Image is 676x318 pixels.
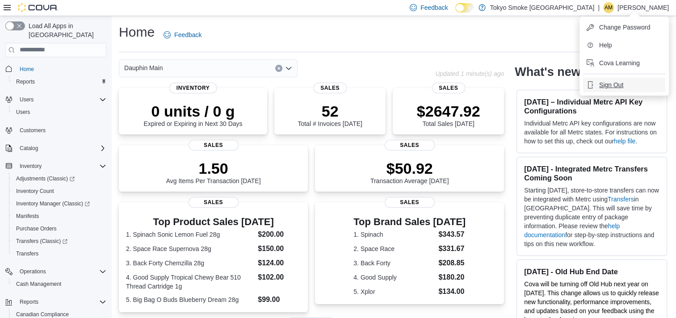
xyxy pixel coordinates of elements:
[18,3,58,12] img: Cova
[598,2,600,13] p: |
[126,259,254,268] dt: 3. Back Forty Chemzilla 28g
[169,83,217,93] span: Inventory
[16,311,69,318] span: Canadian Compliance
[13,279,106,289] span: Cash Management
[119,23,155,41] h1: Home
[9,222,110,235] button: Purchase Orders
[13,173,106,184] span: Adjustments (Classic)
[20,96,34,103] span: Users
[258,258,301,268] dd: $124.00
[583,20,665,34] button: Change Password
[16,143,42,154] button: Catalog
[298,102,362,120] p: 52
[16,297,42,307] button: Reports
[438,272,466,283] dd: $180.20
[9,185,110,197] button: Inventory Count
[385,197,435,208] span: Sales
[16,280,61,288] span: Cash Management
[20,127,46,134] span: Customers
[16,125,49,136] a: Customers
[16,175,75,182] span: Adjustments (Classic)
[583,78,665,92] button: Sign Out
[298,102,362,127] div: Total # Invoices [DATE]
[16,125,106,136] span: Customers
[16,188,54,195] span: Inventory Count
[258,229,301,240] dd: $200.00
[16,200,90,207] span: Inventory Manager (Classic)
[16,94,106,105] span: Users
[583,56,665,70] button: Cova Learning
[2,63,110,75] button: Home
[2,265,110,278] button: Operations
[124,63,163,73] span: Dauphin Main
[16,266,50,277] button: Operations
[438,258,466,268] dd: $208.85
[16,297,106,307] span: Reports
[370,159,449,177] p: $50.92
[126,273,254,291] dt: 4. Good Supply Tropical Chewy Bear 510 Thread Cartridge 1g
[16,161,106,172] span: Inventory
[16,250,38,257] span: Transfers
[126,295,254,304] dt: 5. Big Bag O Buds Blueberry Dream 28g
[285,65,292,72] button: Open list of options
[2,124,110,137] button: Customers
[420,3,448,12] span: Feedback
[524,164,659,182] h3: [DATE] - Integrated Metrc Transfers Coming Soon
[16,225,57,232] span: Purchase Orders
[16,109,30,116] span: Users
[599,80,623,89] span: Sign Out
[313,83,347,93] span: Sales
[13,211,106,222] span: Manifests
[16,213,39,220] span: Manifests
[126,217,301,227] h3: Top Product Sales [DATE]
[353,273,435,282] dt: 4. Good Supply
[13,223,60,234] a: Purchase Orders
[16,266,106,277] span: Operations
[16,64,38,75] a: Home
[455,3,474,13] input: Dark Mode
[144,102,243,127] div: Expired or Expiring in Next 30 Days
[2,296,110,308] button: Reports
[13,223,106,234] span: Purchase Orders
[353,287,435,296] dt: 5. Xplor
[16,94,37,105] button: Users
[13,236,106,247] span: Transfers (Classic)
[189,140,239,151] span: Sales
[13,186,106,197] span: Inventory Count
[2,160,110,172] button: Inventory
[126,244,254,253] dt: 2. Space Race Supernova 28g
[258,272,301,283] dd: $102.00
[13,248,106,259] span: Transfers
[385,140,435,151] span: Sales
[16,143,106,154] span: Catalog
[166,159,261,177] p: 1.50
[13,198,106,209] span: Inventory Manager (Classic)
[438,243,466,254] dd: $331.67
[9,172,110,185] a: Adjustments (Classic)
[16,63,106,75] span: Home
[353,217,466,227] h3: Top Brand Sales [DATE]
[20,66,34,73] span: Home
[16,78,35,85] span: Reports
[603,2,614,13] div: Ashley Mousseau
[9,197,110,210] a: Inventory Manager (Classic)
[13,107,106,117] span: Users
[9,210,110,222] button: Manifests
[417,102,480,127] div: Total Sales [DATE]
[13,173,78,184] a: Adjustments (Classic)
[435,70,504,77] p: Updated 1 minute(s) ago
[524,97,659,115] h3: [DATE] – Individual Metrc API Key Configurations
[144,102,243,120] p: 0 units / 0 g
[258,294,301,305] dd: $99.00
[524,222,620,238] a: help documentation
[432,83,465,93] span: Sales
[599,41,612,50] span: Help
[438,286,466,297] dd: $134.00
[617,2,669,13] p: [PERSON_NAME]
[13,279,65,289] a: Cash Management
[16,161,45,172] button: Inventory
[583,38,665,52] button: Help
[13,186,58,197] a: Inventory Count
[353,259,435,268] dt: 3. Back Forty
[605,2,613,13] span: AM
